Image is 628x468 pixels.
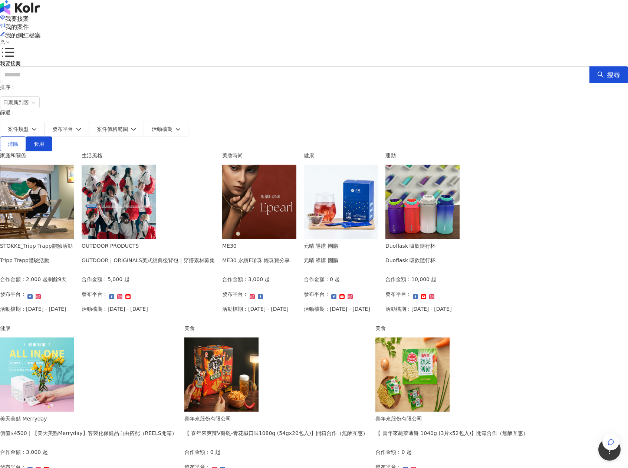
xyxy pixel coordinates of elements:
p: 活動檔期：[DATE] - [DATE] [222,305,289,313]
span: search [597,71,604,78]
span: 套用 [34,141,44,147]
p: 發布平台： [385,290,411,298]
p: 合作金額： [82,275,108,283]
p: 2,000 起 [26,275,48,283]
p: 活動檔期：[DATE] - [DATE] [82,305,148,313]
span: 搜尋 [607,71,620,79]
div: ME30 [222,242,290,250]
p: 3,000 起 [248,275,270,283]
span: 清除 [8,141,18,147]
button: 搜尋 [589,66,628,83]
p: 發布平台： [82,290,108,298]
div: 【 喜年來蔬菜薄餅 1040g (3片x52包入)】開箱合作（無酬互惠） [375,429,528,437]
div: 生活風格 [82,151,215,159]
span: 我的案件 [5,23,29,30]
p: 3,000 起 [26,448,48,456]
button: 發布平台 [45,122,89,136]
div: ME30 永續E珍珠 輕珠寶分享 [222,256,290,264]
div: 元晴 導購 團購 [304,242,338,250]
span: 活動檔期 [152,126,172,132]
p: 合作金額： [304,275,330,283]
div: OUTDOOR｜ORIGINALS美式經典後背包｜穿搭素材募集 [82,256,215,264]
span: 我的網紅檔案 [5,32,41,39]
img: 漾漾神｜活力莓果康普茶沖泡粉 [304,165,378,239]
button: 案件價格範圍 [89,122,144,136]
div: 【 喜年來爽辣V餅乾-青花椒口味1080g (54gx20包入)】開箱合作（無酬互惠） [184,429,368,437]
div: 元晴 導購 團購 [304,256,338,264]
span: 案件價格範圍 [97,126,128,132]
p: 活動檔期：[DATE] - [DATE] [385,305,452,313]
div: Duoflask 吸飲隨行杯 [385,256,435,264]
p: 剩餘9天 [48,275,67,283]
div: 喜年來股份有限公司 [375,415,528,423]
span: 日期新到舊 [3,97,37,108]
img: 【OUTDOOR】ORIGINALS美式經典後背包M [82,165,156,239]
img: 喜年來蔬菜薄餅 1040g (3片x52包入 [375,337,450,412]
p: 合作金額： [375,448,401,456]
p: 0 起 [210,448,220,456]
div: Duoflask 吸飲隨行杯 [385,242,435,250]
p: 0 起 [330,275,340,283]
button: 活動檔期 [144,122,188,136]
span: 案件類型 [8,126,29,132]
p: 活動檔期：[DATE] - [DATE] [304,305,370,313]
img: 喜年來爽辣V餅乾-青花椒口味1080g (54gx20包入) [184,337,259,412]
button: 套用 [26,136,52,151]
p: 10,000 起 [411,275,436,283]
p: 合作金額： [184,448,210,456]
p: 5,000 起 [108,275,129,283]
span: 發布平台 [52,126,73,132]
p: 0 起 [401,448,411,456]
div: 運動 [385,151,460,159]
div: 健康 [304,151,378,159]
div: 美妝時尚 [222,151,296,159]
iframe: Help Scout Beacon - Open [598,438,621,461]
div: 喜年來股份有限公司 [184,415,368,423]
div: OUTDOOR PRODUCTS [82,242,215,250]
p: 發布平台： [304,290,330,298]
div: 美食 [184,324,368,332]
img: Duoflask 吸飲隨行杯 [385,165,460,239]
img: ME30 永續E珍珠 系列輕珠寶 [222,165,296,239]
div: 美食 [375,324,528,332]
p: 合作金額： [222,275,248,283]
p: 合作金額： [385,275,411,283]
p: 發布平台： [222,290,248,298]
span: 我要接案 [5,15,29,22]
